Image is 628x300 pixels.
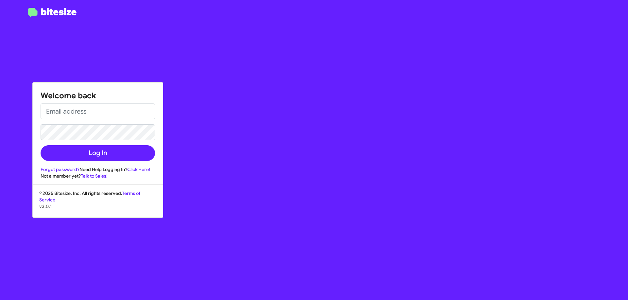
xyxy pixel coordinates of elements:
a: Click Here! [127,166,150,172]
p: v3.0.1 [39,203,156,210]
h1: Welcome back [41,90,155,101]
div: © 2025 Bitesize, Inc. All rights reserved. [33,190,163,217]
input: Email address [41,103,155,119]
div: Not a member yet? [41,173,155,179]
a: Talk to Sales! [81,173,108,179]
a: Forgot password? [41,166,79,172]
div: Need Help Logging In? [41,166,155,173]
button: Log In [41,145,155,161]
